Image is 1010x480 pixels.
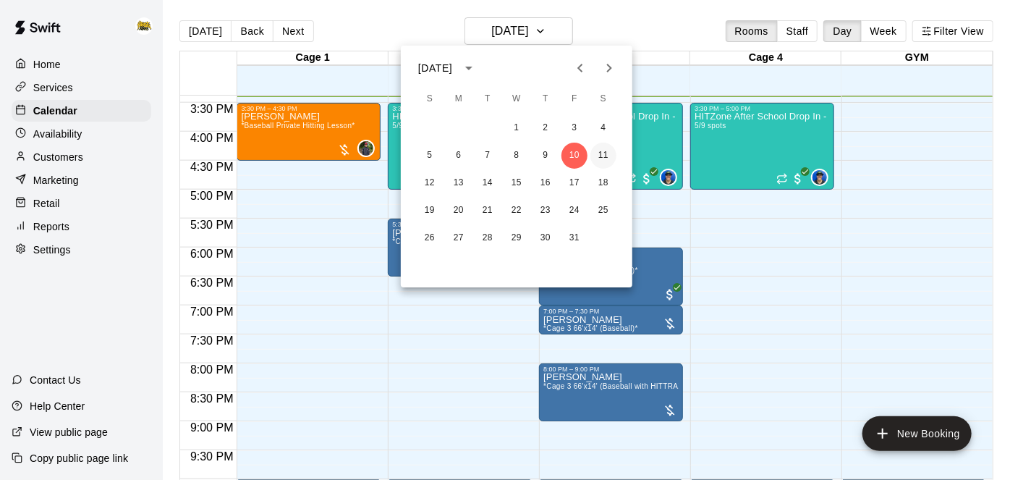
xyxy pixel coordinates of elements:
[561,198,587,224] button: 24
[446,85,472,114] span: Monday
[561,225,587,251] button: 31
[532,198,559,224] button: 23
[566,54,595,83] button: Previous month
[446,170,472,196] button: 13
[561,143,587,169] button: 10
[532,115,559,141] button: 2
[417,225,443,251] button: 26
[590,170,616,196] button: 18
[475,225,501,251] button: 28
[475,198,501,224] button: 21
[417,198,443,224] button: 19
[475,85,501,114] span: Tuesday
[446,143,472,169] button: 6
[417,170,443,196] button: 12
[418,61,452,76] div: [DATE]
[475,170,501,196] button: 14
[532,143,559,169] button: 9
[590,198,616,224] button: 25
[504,225,530,251] button: 29
[561,115,587,141] button: 3
[532,170,559,196] button: 16
[532,85,559,114] span: Thursday
[561,170,587,196] button: 17
[446,225,472,251] button: 27
[475,143,501,169] button: 7
[590,85,616,114] span: Saturday
[417,143,443,169] button: 5
[595,54,624,83] button: Next month
[417,85,443,114] span: Sunday
[532,225,559,251] button: 30
[446,198,472,224] button: 20
[504,143,530,169] button: 8
[504,170,530,196] button: 15
[504,198,530,224] button: 22
[504,85,530,114] span: Wednesday
[457,56,481,80] button: calendar view is open, switch to year view
[590,143,616,169] button: 11
[590,115,616,141] button: 4
[561,85,587,114] span: Friday
[504,115,530,141] button: 1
